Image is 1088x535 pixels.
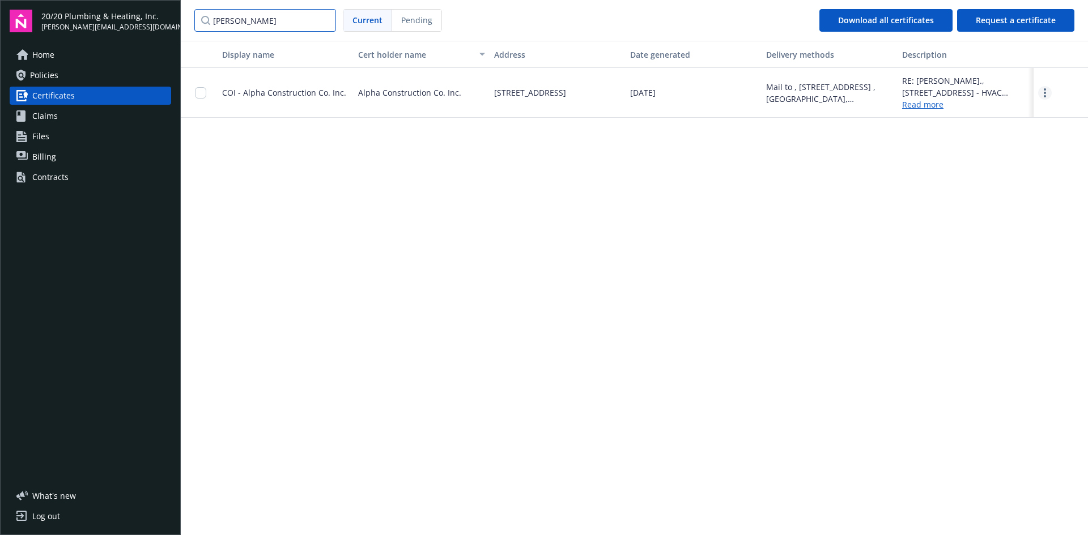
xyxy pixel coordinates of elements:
div: Contracts [32,168,69,186]
button: What's new [10,490,94,502]
a: Billing [10,148,171,166]
span: [STREET_ADDRESS] [494,87,566,99]
button: Request a certificate [957,9,1074,32]
a: Policies [10,66,171,84]
span: Claims [32,107,58,125]
span: Policies [30,66,58,84]
span: Request a certificate [976,15,1056,25]
button: Download all certificates [819,9,953,32]
input: Toggle Row Selected [195,87,206,99]
button: Display name [218,41,354,68]
span: [DATE] [630,87,656,99]
span: Certificates [32,87,75,105]
span: [PERSON_NAME][EMAIL_ADDRESS][DOMAIN_NAME] [41,22,171,32]
button: Date generated [626,41,762,68]
div: Display name [222,49,349,61]
span: Alpha Construction Co. Inc. [358,87,461,99]
div: Cert holder name [358,49,473,61]
span: Pending [401,14,432,26]
img: navigator-logo.svg [10,10,32,32]
button: Address [490,41,626,68]
span: Pending [392,10,441,31]
a: Home [10,46,171,64]
button: Cert holder name [354,41,490,68]
div: Delivery methods [766,49,893,61]
div: Description [902,49,1029,61]
span: 20/20 Plumbing & Heating, Inc. [41,10,171,22]
a: Files [10,127,171,145]
span: Home [32,46,54,64]
a: Read more [902,99,1029,110]
button: Delivery methods [762,41,898,68]
div: Log out [32,507,60,525]
input: Filter certificates... [194,9,336,32]
div: Mail to , [STREET_ADDRESS] , [GEOGRAPHIC_DATA], [GEOGRAPHIC_DATA], 90011 [766,81,893,105]
a: Contracts [10,168,171,186]
a: Claims [10,107,171,125]
div: Address [494,49,621,61]
div: Date generated [630,49,757,61]
a: Certificates [10,87,171,105]
span: Files [32,127,49,145]
a: more [1038,86,1052,100]
div: Download all certificates [838,10,934,31]
span: Billing [32,148,56,166]
div: RE: [PERSON_NAME]., [STREET_ADDRESS] - HVAC Systems. Contractor (Alpha Construction Co. Inc.), Ow... [902,75,1029,99]
button: 20/20 Plumbing & Heating, Inc.[PERSON_NAME][EMAIL_ADDRESS][DOMAIN_NAME] [41,10,171,32]
span: Current [352,14,382,26]
button: Description [898,41,1034,68]
span: COI - Alpha Construction Co. Inc. [222,87,346,98]
span: What ' s new [32,490,76,502]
